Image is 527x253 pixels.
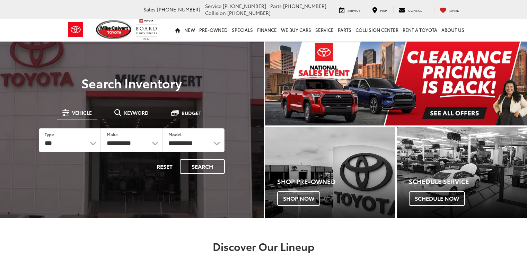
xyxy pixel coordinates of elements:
[277,178,395,185] h4: Shop Pre-Owned
[45,131,54,137] label: Type
[348,8,360,12] span: Service
[197,19,230,41] a: Pre-Owned
[151,159,178,174] button: Reset
[334,6,366,13] a: Service
[107,131,118,137] label: Make
[182,111,201,115] span: Budget
[283,2,326,9] span: [PHONE_NUMBER]
[380,8,387,12] span: Map
[367,6,392,13] a: Map
[265,127,395,218] div: Toyota
[173,19,182,41] a: Home
[124,110,149,115] span: Keyword
[205,9,226,16] span: Collision
[96,20,133,39] img: Mike Calvert Toyota
[19,241,508,252] h2: Discover Our Lineup
[449,8,459,12] span: Saved
[205,2,221,9] span: Service
[393,6,429,13] a: Contact
[255,19,279,41] a: Finance
[168,131,182,137] label: Model
[63,18,89,41] img: Toyota
[409,191,465,206] span: Schedule Now
[223,2,266,9] span: [PHONE_NUMBER]
[182,19,197,41] a: New
[336,19,353,41] a: Parts
[353,19,401,41] a: Collision Center
[227,9,271,16] span: [PHONE_NUMBER]
[230,19,255,41] a: Specials
[157,6,200,13] span: [PHONE_NUMBER]
[143,6,156,13] span: Sales
[401,19,439,41] a: Rent a Toyota
[439,19,466,41] a: About Us
[409,178,527,185] h4: Schedule Service
[408,8,424,12] span: Contact
[72,110,92,115] span: Vehicle
[180,159,225,174] button: Search
[265,127,395,218] a: Shop Pre-Owned Shop Now
[397,127,527,218] a: Schedule Service Schedule Now
[29,76,235,90] h3: Search Inventory
[313,19,336,41] a: Service
[270,2,282,9] span: Parts
[279,19,313,41] a: WE BUY CARS
[397,127,527,218] div: Toyota
[277,191,320,206] span: Shop Now
[434,6,465,13] a: My Saved Vehicles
